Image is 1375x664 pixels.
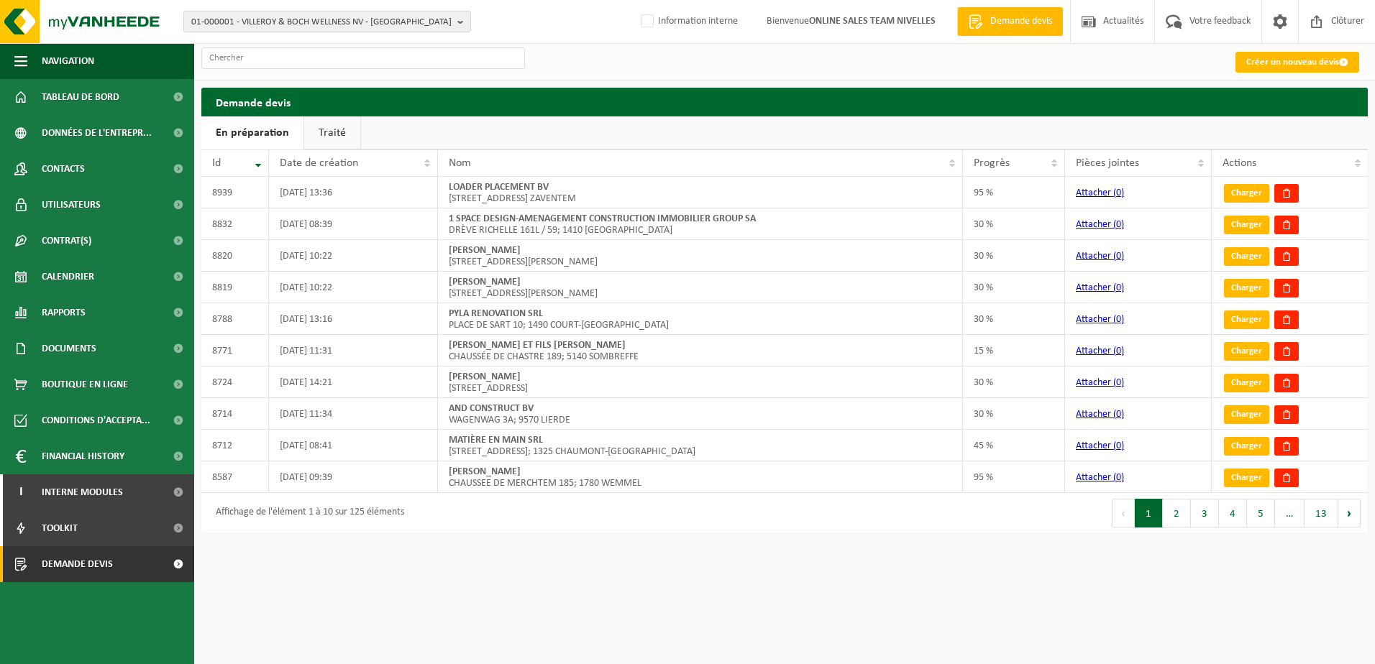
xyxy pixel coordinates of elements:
[201,430,269,461] td: 8712
[191,11,452,33] span: 01-000001 - VILLEROY & BOCH WELLNESS NV - [GEOGRAPHIC_DATA]
[449,213,756,224] strong: 1 SPACE DESIGN-AMENAGEMENT CONSTRUCTION IMMOBILIER GROUP SA
[1219,499,1247,527] button: 4
[42,79,119,115] span: Tableau de bord
[1224,437,1269,456] a: Charger
[963,430,1066,461] td: 45 %
[269,208,438,240] td: [DATE] 08:39
[1305,499,1338,527] button: 13
[1076,472,1124,483] a: Attacher (0)
[1224,310,1269,329] a: Charger
[1191,499,1219,527] button: 3
[269,430,438,461] td: [DATE] 08:41
[449,403,534,414] strong: AND CONSTRUCT BV
[1224,342,1269,361] a: Charger
[42,187,101,223] span: Utilisateurs
[42,151,85,187] span: Contacts
[269,240,438,272] td: [DATE] 10:22
[963,240,1066,272] td: 30 %
[1224,279,1269,298] a: Charger
[280,157,358,169] span: Date de création
[183,11,471,32] button: 01-000001 - VILLEROY & BOCH WELLNESS NV - [GEOGRAPHIC_DATA]
[449,245,521,256] strong: [PERSON_NAME]
[42,474,123,510] span: Interne modules
[1112,499,1135,527] button: Previous
[638,11,738,32] label: Information interne
[201,88,1368,116] h2: Demande devis
[1116,441,1121,451] span: 0
[269,177,438,208] td: [DATE] 13:36
[42,546,113,582] span: Demande devis
[1116,409,1121,420] span: 0
[963,398,1066,430] td: 30 %
[201,240,269,272] td: 8820
[1116,377,1121,388] span: 0
[438,430,963,461] td: [STREET_ADDRESS]; 1325 CHAUMONT-[GEOGRAPHIC_DATA]
[438,240,963,272] td: [STREET_ADDRESS][PERSON_NAME]
[1076,157,1139,169] span: Pièces jointes
[1224,405,1269,424] a: Charger
[957,7,1063,36] a: Demande devis
[269,366,438,398] td: [DATE] 14:21
[1116,314,1121,325] span: 0
[201,208,269,240] td: 8832
[1076,251,1124,262] a: Attacher (0)
[201,272,269,303] td: 8819
[269,398,438,430] td: [DATE] 11:34
[963,366,1066,398] td: 30 %
[1076,346,1124,356] a: Attacher (0)
[963,177,1066,208] td: 95 %
[201,398,269,430] td: 8714
[201,461,269,493] td: 8587
[209,500,404,526] div: Affichage de l'élément 1 à 10 sur 125 éléments
[1224,374,1269,392] a: Charger
[14,474,27,510] span: I
[42,331,96,366] span: Documents
[1224,216,1269,234] a: Charger
[809,16,936,27] strong: ONLINE SALES TEAM NIVELLES
[1116,188,1121,198] span: 0
[1076,377,1124,388] a: Attacher (0)
[201,366,269,398] td: 8724
[201,177,269,208] td: 8939
[438,335,963,366] td: CHAUSSÉE DE CHASTRE 189; 5140 SOMBREFFE
[1076,219,1124,230] a: Attacher (0)
[963,208,1066,240] td: 30 %
[1076,441,1124,451] a: Attacher (0)
[1224,469,1269,487] a: Charger
[269,335,438,366] td: [DATE] 11:31
[974,157,1010,169] span: Progrès
[438,366,963,398] td: [STREET_ADDRESS]
[438,303,963,335] td: PLACE DE SART 10; 1490 COURT-[GEOGRAPHIC_DATA]
[212,157,221,169] span: Id
[201,303,269,335] td: 8788
[963,303,1066,335] td: 30 %
[1116,219,1121,230] span: 0
[42,295,86,331] span: Rapports
[304,116,360,149] a: Traité
[201,116,303,149] a: En préparation
[1076,188,1124,198] a: Attacher (0)
[1076,282,1124,293] a: Attacher (0)
[42,259,94,295] span: Calendrier
[1116,346,1121,356] span: 0
[42,43,94,79] span: Navigation
[1235,52,1359,73] a: Créer un nouveau devis
[269,272,438,303] td: [DATE] 10:22
[1275,499,1305,527] span: …
[1223,157,1256,169] span: Actions
[1338,499,1361,527] button: Next
[438,177,963,208] td: [STREET_ADDRESS] ZAVENTEM
[963,461,1066,493] td: 95 %
[1163,499,1191,527] button: 2
[1135,499,1163,527] button: 1
[449,372,521,382] strong: [PERSON_NAME]
[1247,499,1275,527] button: 5
[201,47,525,69] input: Chercher
[201,335,269,366] td: 8771
[1116,472,1121,483] span: 0
[1224,184,1269,203] a: Charger
[1224,247,1269,266] a: Charger
[269,461,438,493] td: [DATE] 09:39
[1076,409,1124,420] a: Attacher (0)
[449,157,471,169] span: Nom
